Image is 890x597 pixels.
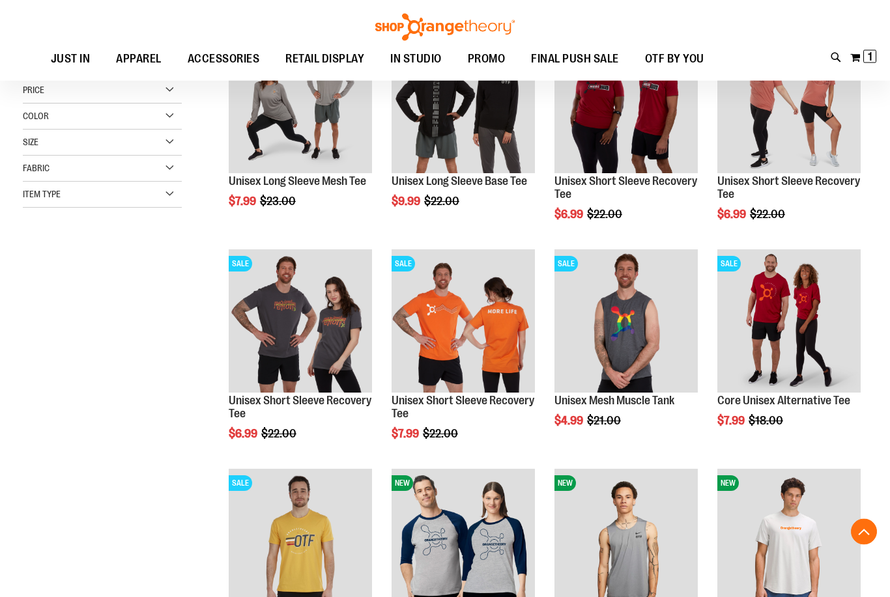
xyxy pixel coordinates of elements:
[548,24,704,255] div: product
[554,31,698,174] img: Product image for Unisex SS Recovery Tee
[390,44,442,74] span: IN STUDIO
[392,476,413,492] span: NEW
[23,111,49,122] span: Color
[392,257,415,272] span: SALE
[587,208,624,221] span: $22.00
[548,243,704,461] div: product
[175,44,273,74] a: ACCESSORIES
[554,250,698,393] img: Product image for Unisex Mesh Muscle Tank
[392,250,535,393] img: Product image for Unisex Short Sleeve Recovery Tee
[229,31,372,176] a: Unisex Long Sleeve Mesh Tee primary imageSALE
[554,257,578,272] span: SALE
[285,44,364,74] span: RETAIL DISPLAY
[392,395,534,421] a: Unisex Short Sleeve Recovery Tee
[587,415,623,428] span: $21.00
[468,44,506,74] span: PROMO
[717,415,747,428] span: $7.99
[717,257,741,272] span: SALE
[392,31,535,176] a: Product image for Unisex Long Sleeve Base TeeSALE
[229,395,371,421] a: Unisex Short Sleeve Recovery Tee
[222,24,379,242] div: product
[554,476,576,492] span: NEW
[229,250,372,395] a: Product image for Unisex Short Sleeve Recovery TeeSALE
[385,24,541,242] div: product
[554,395,674,408] a: Unisex Mesh Muscle Tank
[554,31,698,176] a: Product image for Unisex SS Recovery TeeSALE
[222,243,379,474] div: product
[711,24,867,255] div: product
[23,163,50,174] span: Fabric
[645,44,704,74] span: OTF BY YOU
[717,250,861,395] a: Product image for Core Unisex Alternative TeeSALE
[385,243,541,474] div: product
[868,50,872,63] span: 1
[518,44,632,74] a: FINAL PUSH SALE
[229,428,259,441] span: $6.99
[377,44,455,74] a: IN STUDIO
[717,208,748,221] span: $6.99
[261,428,298,441] span: $22.00
[23,85,44,96] span: Price
[373,14,517,41] img: Shop Orangetheory
[632,44,717,74] a: OTF BY YOU
[717,175,860,201] a: Unisex Short Sleeve Recovery Tee
[229,31,372,174] img: Unisex Long Sleeve Mesh Tee primary image
[116,44,162,74] span: APPAREL
[229,195,258,208] span: $7.99
[749,415,785,428] span: $18.00
[229,175,366,188] a: Unisex Long Sleeve Mesh Tee
[38,44,104,74] a: JUST IN
[424,195,461,208] span: $22.00
[750,208,787,221] span: $22.00
[23,189,61,200] span: Item Type
[51,44,91,74] span: JUST IN
[455,44,519,74] a: PROMO
[554,415,585,428] span: $4.99
[711,243,867,461] div: product
[392,250,535,395] a: Product image for Unisex Short Sleeve Recovery TeeSALE
[851,519,877,545] button: Back To Top
[392,195,422,208] span: $9.99
[229,250,372,393] img: Product image for Unisex Short Sleeve Recovery Tee
[717,250,861,393] img: Product image for Core Unisex Alternative Tee
[717,476,739,492] span: NEW
[392,31,535,174] img: Product image for Unisex Long Sleeve Base Tee
[103,44,175,74] a: APPAREL
[229,257,252,272] span: SALE
[717,31,861,174] img: Product image for Unisex Short Sleeve Recovery Tee
[423,428,460,441] span: $22.00
[554,250,698,395] a: Product image for Unisex Mesh Muscle TankSALE
[717,395,850,408] a: Core Unisex Alternative Tee
[554,175,697,201] a: Unisex Short Sleeve Recovery Tee
[260,195,298,208] span: $23.00
[554,208,585,221] span: $6.99
[392,428,421,441] span: $7.99
[229,476,252,492] span: SALE
[188,44,260,74] span: ACCESSORIES
[23,137,38,148] span: Size
[531,44,619,74] span: FINAL PUSH SALE
[717,31,861,176] a: Product image for Unisex Short Sleeve Recovery TeeSALE
[272,44,377,74] a: RETAIL DISPLAY
[392,175,527,188] a: Unisex Long Sleeve Base Tee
